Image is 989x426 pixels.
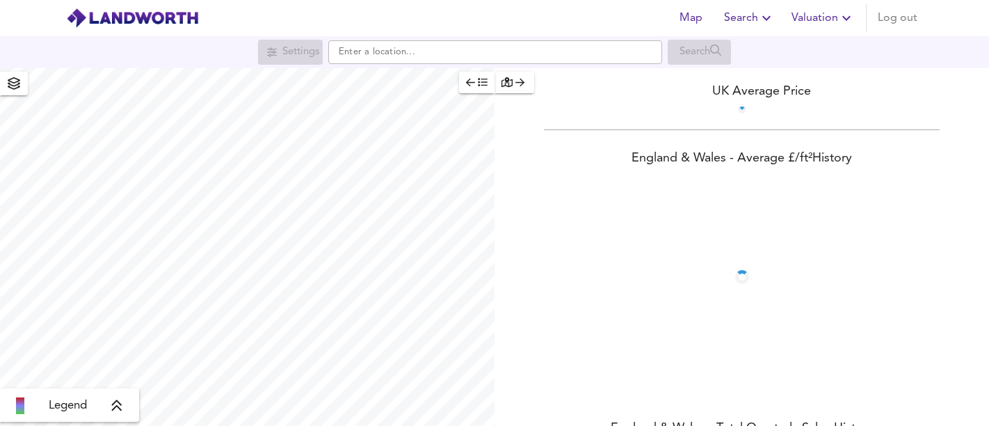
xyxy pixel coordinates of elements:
[328,40,662,64] input: Enter a location...
[258,40,323,65] div: Search for a location first or explore the map
[724,8,775,28] span: Search
[791,8,855,28] span: Valuation
[718,4,780,32] button: Search
[494,82,989,101] div: UK Average Price
[668,40,731,65] div: Search for a location first or explore the map
[49,397,87,414] span: Legend
[668,4,713,32] button: Map
[872,4,923,32] button: Log out
[786,4,860,32] button: Valuation
[878,8,917,28] span: Log out
[494,150,989,169] div: England & Wales - Average £/ ft² History
[674,8,707,28] span: Map
[66,8,199,29] img: logo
